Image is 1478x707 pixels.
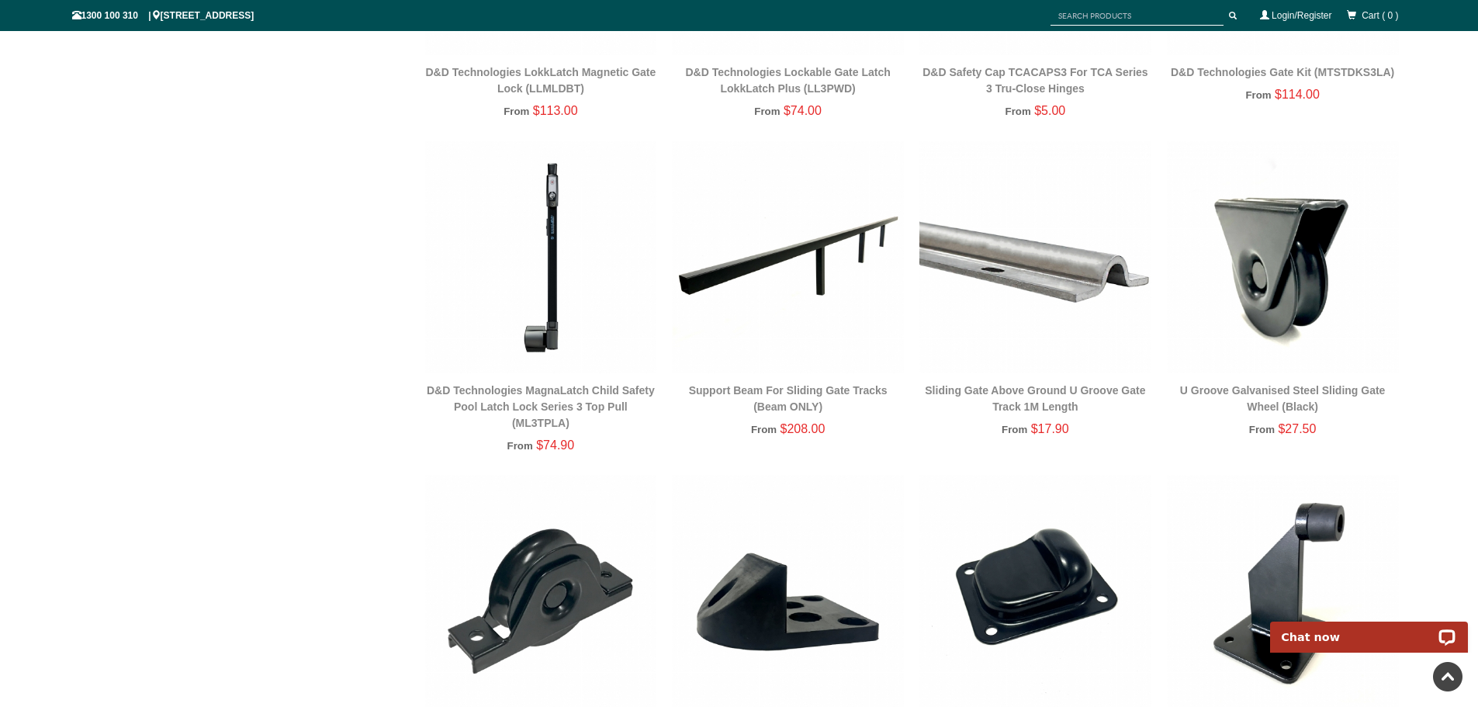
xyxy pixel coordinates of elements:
span: From [504,106,529,117]
span: $208.00 [781,422,826,435]
span: $74.90 [536,438,574,452]
a: D&D Technologies Gate Kit (MTSTDKS3LA) [1171,66,1394,78]
input: SEARCH PRODUCTS [1051,6,1224,26]
a: Support Beam For Sliding Gate Tracks (Beam ONLY) [689,384,888,413]
span: From [1002,424,1027,435]
span: $113.00 [533,104,578,117]
span: From [751,424,777,435]
span: From [1006,106,1031,117]
span: From [1249,424,1275,435]
img: Support Beam For Sliding Gate Tracks (Beam ONLY) - Gate Warehouse [672,141,904,373]
span: 1300 100 310 | [STREET_ADDRESS] [72,10,254,21]
a: D&D Technologies LokkLatch Magnetic Gate Lock (LLMLDBT) [425,66,656,95]
a: D&D Technologies MagnaLatch Child Safety Pool Latch Lock Series 3 Top Pull (ML3TPLA) [427,384,655,429]
span: From [507,440,533,452]
img: Sliding Gate Above Ground U Groove Gate Track 1M Length - Gate Warehouse [919,141,1151,373]
span: From [1245,89,1271,101]
span: $27.50 [1278,422,1316,435]
span: $74.00 [784,104,822,117]
img: U Groove Galvanized Steel Sliding Gate Wheel (Semi-concealed for Low Profile Recess Mounting) - B... [425,475,657,707]
img: Gate Stopper for Dual Swing Gates / Bolt Down Centre Stop - Gate Warehouse [919,475,1151,707]
span: Cart ( 0 ) [1362,10,1398,21]
img: D&D Technologies MagnaLatch Child Safety Pool Latch Lock Series 3 Top Pull (ML3TPLA) - Gate Wareh... [425,141,657,373]
a: Login/Register [1272,10,1331,21]
iframe: LiveChat chat widget [1260,604,1478,653]
span: $17.90 [1031,422,1069,435]
img: U Groove Galvanised Steel Sliding Gate Wheel (Black) - Gate Warehouse [1167,141,1399,373]
span: $5.00 [1034,104,1065,117]
a: U Groove Galvanised Steel Sliding Gate Wheel (Black) [1180,384,1386,413]
a: D&D Safety Cap TCACAPS3 For TCA Series 3 Tru-Close Hinges [922,66,1147,95]
img: Gate Stopper with Bolt Down Base Plate for Sliding / Swing Gate (Black) - Gate Warehouse [1167,475,1399,707]
span: $114.00 [1275,88,1320,101]
a: Sliding Gate Above Ground U Groove Gate Track 1M Length [925,384,1145,413]
span: From [754,106,780,117]
a: D&D Technologies Lockable Gate Latch LokkLatch Plus (LL3PWD) [686,66,891,95]
img: Steel Base Rubber Gate Stopper (Black) - Gate Warehouse [672,475,904,707]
